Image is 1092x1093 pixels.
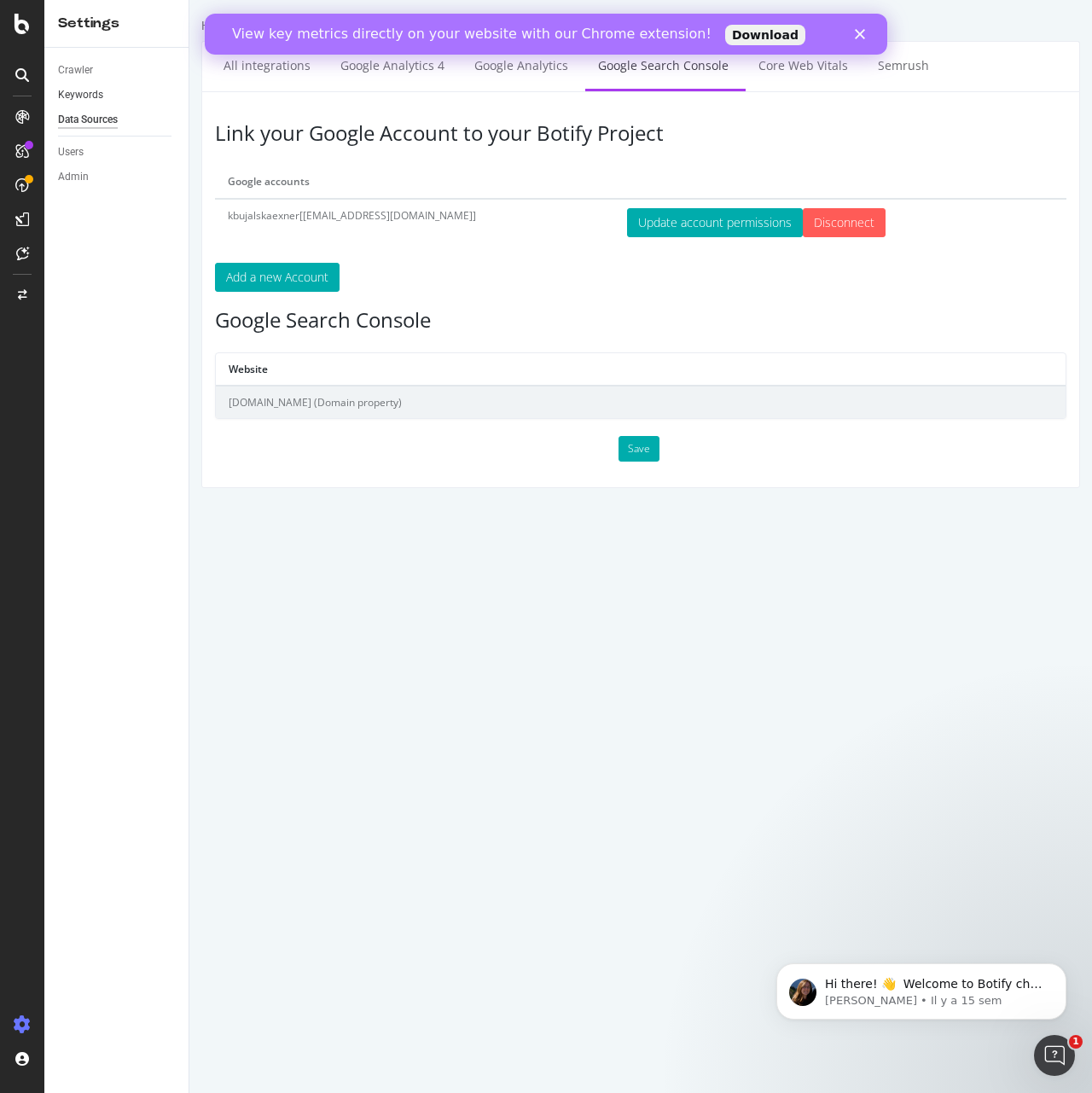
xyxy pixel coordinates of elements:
h3: Google Search Console [26,309,877,331]
a: Keywords [58,86,177,104]
a: Semrush [676,42,752,89]
iframe: Intercom live chat bannière [205,14,887,55]
button: Save [429,436,470,462]
a: Google Search Console [396,42,552,89]
div: Hubspot [12,17,58,34]
button: Update account permissions [438,208,613,237]
th: Website [26,353,876,386]
a: Google Analytics 4 [138,42,268,89]
a: Crawler [58,61,177,79]
div: Users [58,143,84,161]
span: 1 [1069,1035,1083,1049]
a: Core Web Vitals [556,42,671,89]
iframe: Intercom live chat [1034,1035,1075,1076]
div: Data Sources [58,111,118,129]
a: Google Analytics [272,42,392,89]
p: Message from Laura, sent Il y a 15 sem [74,66,294,81]
td: kbujalskaexner[[EMAIL_ADDRESS][DOMAIN_NAME]] [26,199,425,246]
span: Hi there! 👋 Welcome to Botify chat support! Have a question? Reply to this message and our team w... [74,49,291,131]
a: Data Sources [58,111,177,129]
div: Admin [58,168,89,186]
a: Users [58,143,177,161]
div: Crawler [58,61,93,79]
div: Settings [58,14,175,33]
th: Google accounts [26,166,425,198]
iframe: Intercom notifications message [751,927,1092,1047]
a: Admin [58,168,177,186]
div: Fermer [650,15,667,26]
div: Keywords [58,86,103,104]
input: Disconnect [613,208,696,237]
h3: Link your Google Account to your Botify Project [26,122,877,144]
a: All integrations [21,42,134,89]
button: Add a new Account [26,263,150,292]
td: [DOMAIN_NAME] (Domain property) [26,386,876,418]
